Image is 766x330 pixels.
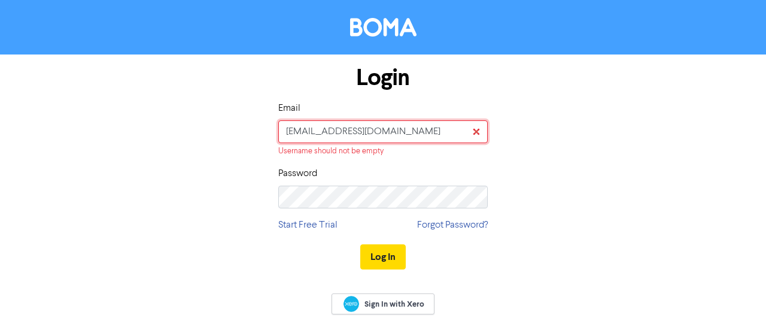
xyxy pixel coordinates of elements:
iframe: Chat Widget [706,273,766,330]
label: Password [278,166,317,181]
h1: Login [278,64,488,92]
img: Xero logo [344,296,359,312]
img: BOMA Logo [350,18,417,37]
label: Email [278,101,300,116]
a: Sign In with Xero [332,293,434,314]
a: Forgot Password? [417,218,488,232]
a: Start Free Trial [278,218,338,232]
div: Username should not be empty [278,146,488,157]
button: Log In [360,244,406,270]
span: Sign In with Xero [364,299,424,310]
